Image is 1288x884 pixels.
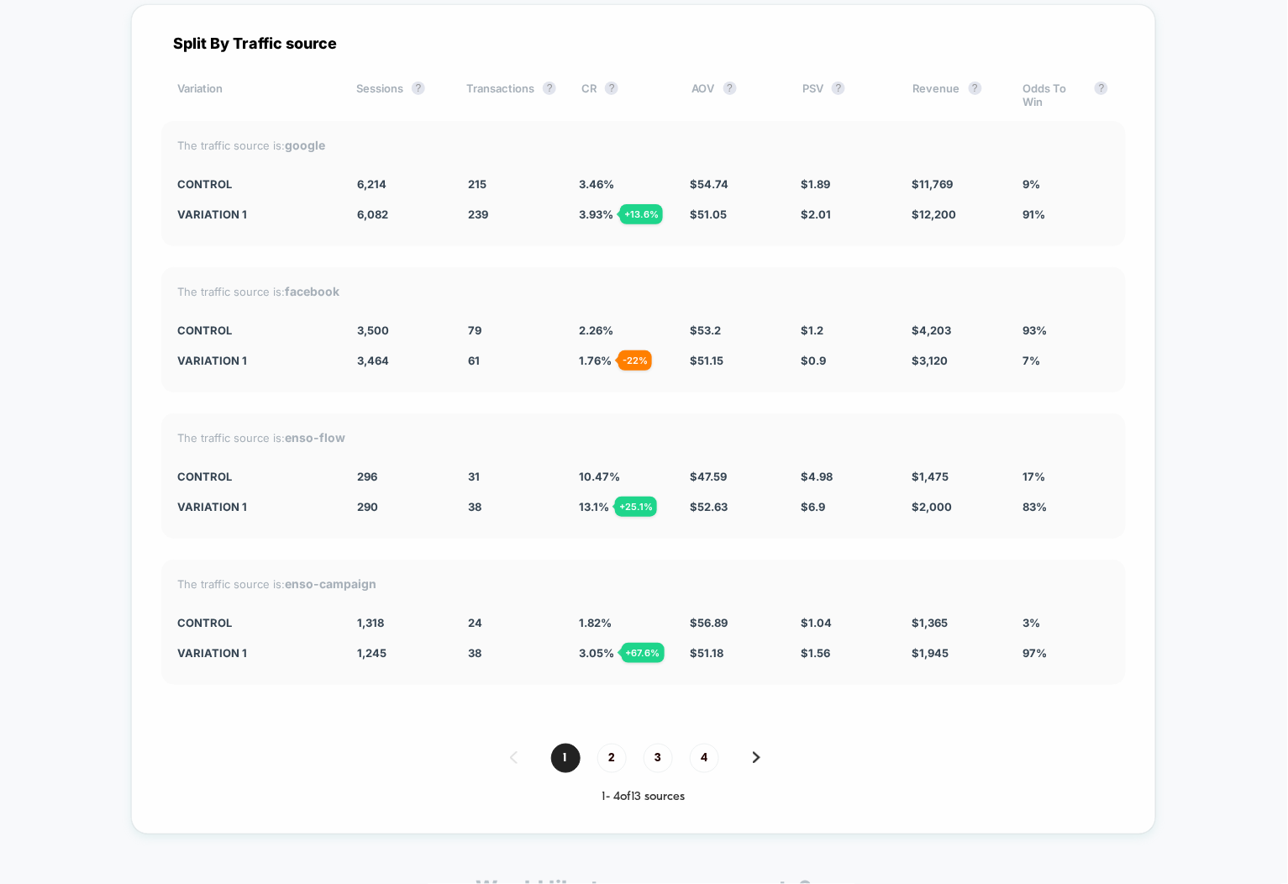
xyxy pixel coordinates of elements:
[801,646,830,660] span: $ 1.56
[579,616,612,629] span: 1.82 %
[801,616,832,629] span: $ 1.04
[178,208,333,221] div: Variation 1
[753,752,760,764] img: pagination forward
[579,470,620,483] span: 10.47 %
[178,616,333,629] div: CONTROL
[912,646,949,660] span: $ 1,945
[1023,646,1108,660] div: 97%
[605,82,618,95] button: ?
[801,470,833,483] span: $ 4.98
[969,82,982,95] button: ?
[468,324,481,337] span: 79
[579,500,609,513] span: 13.1 %
[178,470,333,483] div: CONTROL
[178,646,333,660] div: Variation 1
[357,646,386,660] span: 1,245
[357,470,377,483] span: 296
[543,82,556,95] button: ?
[468,500,481,513] span: 38
[801,177,830,191] span: $ 1.89
[357,500,378,513] span: 290
[1023,470,1108,483] div: 17%
[690,744,719,773] span: 4
[690,177,728,191] span: $ 54.74
[178,177,333,191] div: CONTROL
[357,354,389,367] span: 3,464
[412,82,425,95] button: ?
[912,500,952,513] span: $ 2,000
[690,616,728,629] span: $ 56.89
[1023,208,1108,221] div: 91%
[692,82,777,108] div: AOV
[912,324,951,337] span: $ 4,203
[912,208,956,221] span: $ 12,200
[690,470,727,483] span: $ 47.59
[723,82,737,95] button: ?
[357,324,389,337] span: 3,500
[468,616,482,629] span: 24
[161,790,1126,804] div: 1 - 4 of 13 sources
[1023,354,1108,367] div: 7%
[801,500,825,513] span: $ 6.9
[178,576,1109,591] div: The traffic source is:
[161,34,1126,52] div: Split By Traffic source
[468,208,488,221] span: 239
[912,470,949,483] span: $ 1,475
[178,138,1109,152] div: The traffic source is:
[468,646,481,660] span: 38
[912,616,948,629] span: $ 1,365
[286,576,377,591] strong: enso-campaign
[468,470,480,483] span: 31
[286,138,326,152] strong: google
[597,744,627,773] span: 2
[178,430,1109,445] div: The traffic source is:
[690,324,721,337] span: $ 53.2
[1023,324,1108,337] div: 93%
[286,430,346,445] strong: enso-flow
[357,208,388,221] span: 6,082
[356,82,441,108] div: Sessions
[579,354,612,367] span: 1.76 %
[579,324,613,337] span: 2.26 %
[178,82,332,108] div: Variation
[178,284,1109,298] div: The traffic source is:
[690,354,723,367] span: $ 51.15
[357,177,386,191] span: 6,214
[801,354,826,367] span: $ 0.9
[801,208,831,221] span: $ 2.01
[178,354,333,367] div: Variation 1
[912,177,953,191] span: $ 11,769
[286,284,340,298] strong: facebook
[622,643,665,663] div: + 67.6 %
[644,744,673,773] span: 3
[581,82,666,108] div: CR
[1095,82,1108,95] button: ?
[690,500,728,513] span: $ 52.63
[1023,616,1108,629] div: 3%
[912,354,948,367] span: $ 3,120
[618,350,652,371] div: - 22 %
[690,646,723,660] span: $ 51.18
[832,82,845,95] button: ?
[615,497,657,517] div: + 25.1 %
[579,208,613,221] span: 3.93 %
[579,177,614,191] span: 3.46 %
[801,324,823,337] span: $ 1.2
[1023,500,1108,513] div: 83%
[178,324,333,337] div: CONTROL
[357,616,384,629] span: 1,318
[690,208,727,221] span: $ 51.05
[802,82,887,108] div: PSV
[1023,82,1108,108] div: Odds To Win
[551,744,581,773] span: 1
[913,82,998,108] div: Revenue
[1023,177,1108,191] div: 9%
[178,500,333,513] div: Variation 1
[468,354,480,367] span: 61
[466,82,556,108] div: Transactions
[620,204,663,224] div: + 13.6 %
[468,177,486,191] span: 215
[579,646,614,660] span: 3.05 %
